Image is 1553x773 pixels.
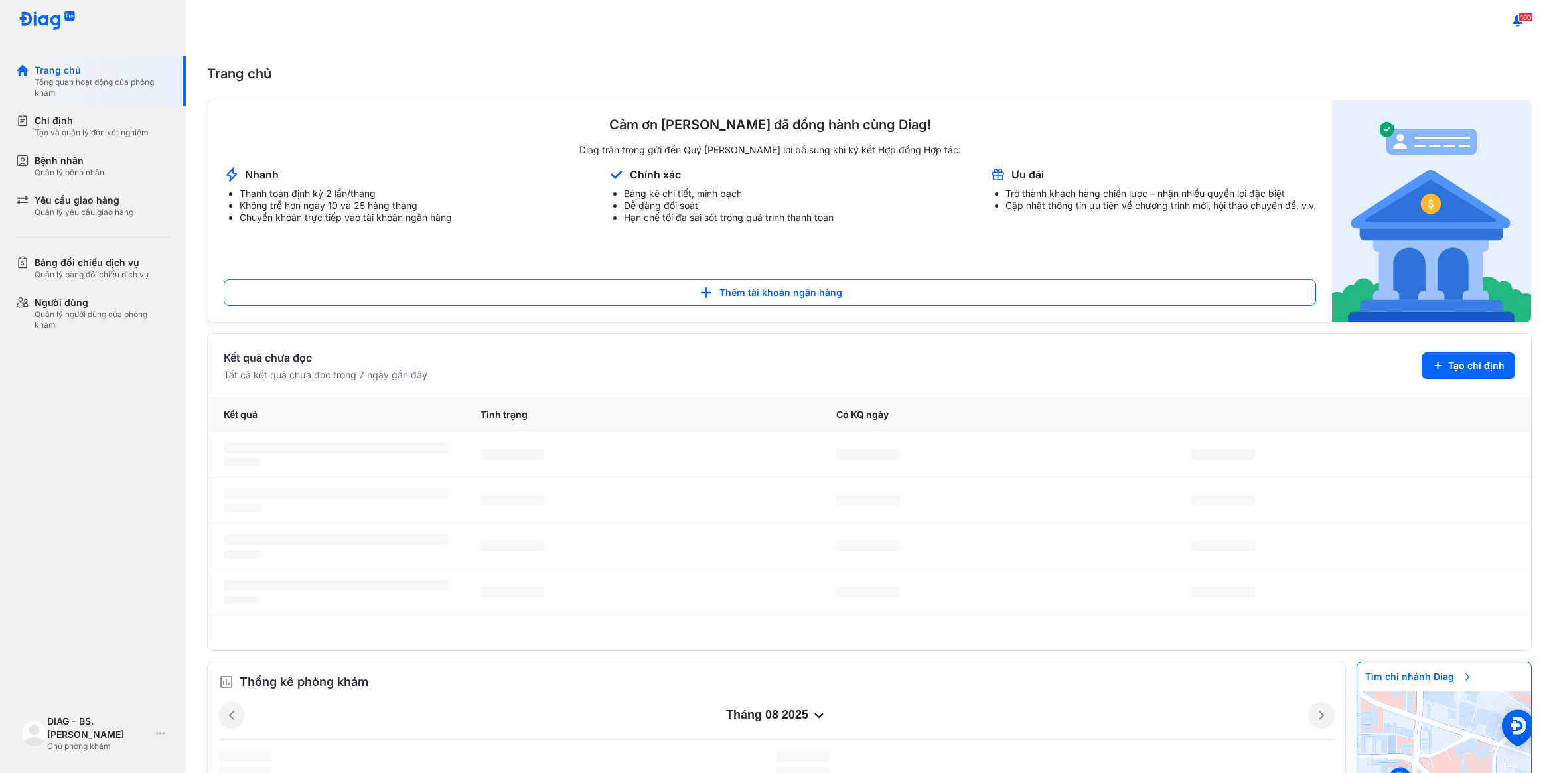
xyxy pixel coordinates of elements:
span: ‌ [224,458,261,466]
span: 160 [1518,13,1533,22]
li: Cập nhật thông tin ưu tiên về chương trình mới, hội thảo chuyên đề, v.v. [1005,200,1316,212]
span: Tìm chi nhánh Diag [1357,662,1481,691]
div: Quản lý yêu cầu giao hàng [35,207,133,218]
span: Thống kê phòng khám [240,673,368,691]
div: Quản lý bệnh nhân [35,167,104,178]
div: Chỉ định [35,114,149,127]
span: ‌ [481,587,544,597]
img: account-announcement [608,167,625,182]
img: logo [21,720,47,746]
img: order.5a6da16c.svg [218,674,234,690]
span: ‌ [836,541,900,551]
div: Trang chủ [207,64,1532,84]
div: Diag trân trọng gửi đến Quý [PERSON_NAME] lợi bổ sung khi ký kết Hợp đồng Hợp tác: [224,144,1316,156]
div: Bảng đối chiếu dịch vụ [35,256,149,269]
div: tháng 08 2025 [245,707,1308,723]
span: ‌ [224,580,449,591]
div: Tổng quan hoạt động của phòng khám [35,77,170,98]
li: Bảng kê chi tiết, minh bạch [624,188,834,200]
li: Chuyển khoản trực tiếp vào tài khoản ngân hàng [240,212,452,224]
span: ‌ [224,443,449,453]
img: logo [19,11,76,31]
span: ‌ [836,495,900,506]
li: Không trễ hơn ngày 10 và 25 hàng tháng [240,200,452,212]
span: ‌ [481,449,544,460]
div: Quản lý bảng đối chiếu dịch vụ [35,269,149,280]
div: Tình trạng [465,397,820,432]
span: ‌ [1191,541,1255,551]
span: Tạo chỉ định [1448,359,1505,372]
span: ‌ [224,596,261,604]
div: Quản lý người dùng của phòng khám [35,309,170,330]
li: Hạn chế tối đa sai sót trong quá trình thanh toán [624,212,834,224]
div: Trang chủ [35,64,170,77]
div: Chủ phòng khám [47,741,151,752]
li: Trở thành khách hàng chiến lược – nhận nhiều quyền lợi đặc biệt [1005,188,1316,200]
span: ‌ [481,541,544,551]
div: DIAG - BS. [PERSON_NAME] [47,715,151,741]
button: Tạo chỉ định [1422,352,1515,379]
span: ‌ [836,587,900,597]
div: Kết quả chưa đọc [224,350,427,366]
div: Có KQ ngày [820,397,1176,432]
span: ‌ [224,550,261,558]
span: ‌ [1191,495,1255,506]
span: ‌ [1191,587,1255,597]
span: ‌ [481,495,544,506]
div: Bệnh nhân [35,154,104,167]
span: ‌ [1191,449,1255,460]
li: Thanh toán định kỳ 2 lần/tháng [240,188,452,200]
div: Tạo và quản lý đơn xét nghiệm [35,127,149,138]
span: ‌ [224,488,449,499]
img: account-announcement [1332,100,1531,322]
img: account-announcement [990,167,1006,182]
div: Ưu đãi [1011,167,1044,182]
div: Người dùng [35,296,170,309]
img: account-announcement [224,167,240,182]
div: Chính xác [630,167,681,182]
span: ‌ [224,534,449,545]
div: Kết quả [208,397,465,432]
li: Dễ dàng đối soát [624,200,834,212]
span: ‌ [218,751,271,762]
span: ‌ [224,504,261,512]
div: Cảm ơn [PERSON_NAME] đã đồng hành cùng Diag! [224,116,1316,133]
span: ‌ [776,751,830,762]
div: Yêu cầu giao hàng [35,194,133,207]
div: Nhanh [245,167,279,182]
span: ‌ [836,449,900,460]
div: Tất cả kết quả chưa đọc trong 7 ngày gần đây [224,368,427,382]
button: Thêm tài khoản ngân hàng [224,279,1316,306]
